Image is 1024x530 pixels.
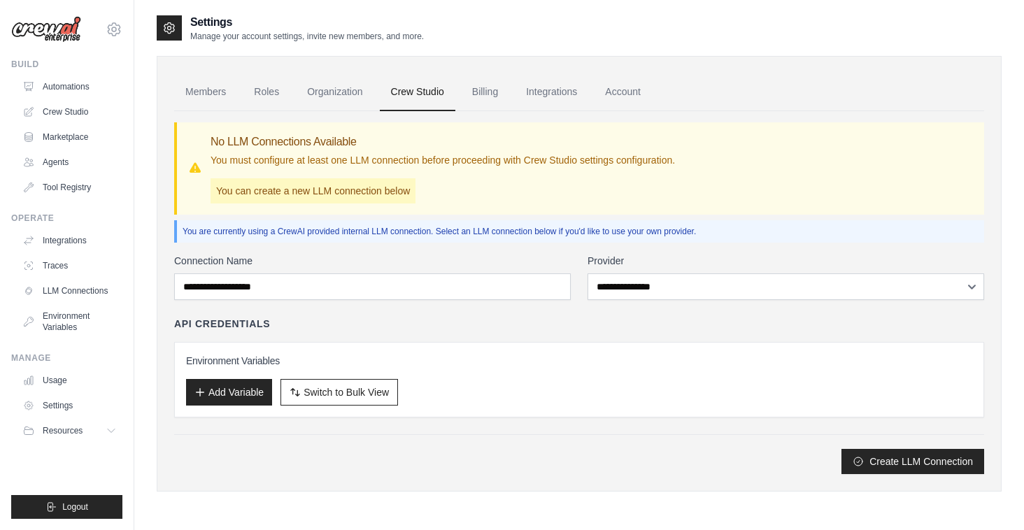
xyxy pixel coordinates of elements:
[17,420,122,442] button: Resources
[17,101,122,123] a: Crew Studio
[211,178,415,203] p: You can create a new LLM connection below
[174,254,571,268] label: Connection Name
[243,73,290,111] a: Roles
[211,134,675,150] h3: No LLM Connections Available
[17,369,122,392] a: Usage
[190,14,424,31] h2: Settings
[296,73,374,111] a: Organization
[17,305,122,338] a: Environment Variables
[17,126,122,148] a: Marketplace
[11,16,81,43] img: Logo
[515,73,588,111] a: Integrations
[174,317,270,331] h4: API Credentials
[11,213,122,224] div: Operate
[211,153,675,167] p: You must configure at least one LLM connection before proceeding with Crew Studio settings config...
[461,73,509,111] a: Billing
[17,76,122,98] a: Automations
[186,354,972,368] h3: Environment Variables
[190,31,424,42] p: Manage your account settings, invite new members, and more.
[17,151,122,173] a: Agents
[841,449,984,474] button: Create LLM Connection
[594,73,652,111] a: Account
[588,254,984,268] label: Provider
[43,425,83,436] span: Resources
[380,73,455,111] a: Crew Studio
[17,394,122,417] a: Settings
[280,379,398,406] button: Switch to Bulk View
[17,280,122,302] a: LLM Connections
[17,229,122,252] a: Integrations
[183,226,979,237] p: You are currently using a CrewAI provided internal LLM connection. Select an LLM connection below...
[17,176,122,199] a: Tool Registry
[62,501,88,513] span: Logout
[11,352,122,364] div: Manage
[17,255,122,277] a: Traces
[186,379,272,406] button: Add Variable
[11,495,122,519] button: Logout
[304,385,389,399] span: Switch to Bulk View
[174,73,237,111] a: Members
[11,59,122,70] div: Build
